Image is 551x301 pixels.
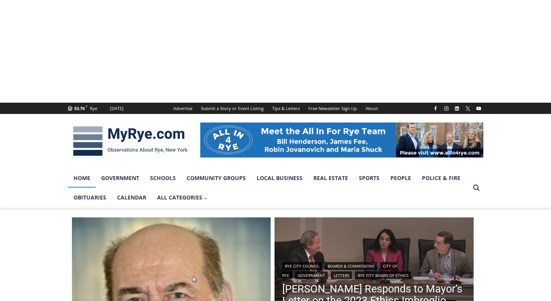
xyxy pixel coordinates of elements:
a: Home [68,168,96,188]
a: Free Newsletter Sign Up [304,103,361,114]
a: Schools [145,168,181,188]
a: Boards & Commissions [325,262,377,270]
a: Government [96,168,145,188]
img: MyRye.com [68,121,192,161]
a: Government [295,271,328,279]
a: Tips & Letters [268,103,304,114]
a: X [463,104,472,113]
nav: Primary Navigation [68,168,469,208]
div: Rye [90,105,97,112]
a: Advertise [169,103,197,114]
a: Letters [331,271,352,279]
a: YouTube [474,104,483,113]
a: Linkedin [452,104,462,113]
div: [DATE] [110,105,124,112]
span: All Categories [157,193,208,202]
nav: Secondary Navigation [169,103,382,114]
a: About [361,103,382,114]
img: All in for Rye [200,122,483,157]
a: Submit a Story or Event Listing [197,103,268,114]
a: Sports [353,168,385,188]
a: All Categories [152,188,213,207]
a: Facebook [431,104,440,113]
a: Obituaries [68,188,112,207]
div: | | | | | [282,261,466,279]
a: Rye City Board of Ethics [355,271,411,279]
a: Rye City Council [282,262,322,270]
button: View Search Form [469,181,483,195]
a: Calendar [112,188,152,207]
a: People [385,168,416,188]
span: F [86,104,87,108]
a: Police & Fire [416,168,466,188]
a: Real Estate [308,168,353,188]
a: Instagram [442,104,451,113]
a: Local Business [251,168,308,188]
a: Community Groups [181,168,251,188]
span: 53.76 [74,105,85,111]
